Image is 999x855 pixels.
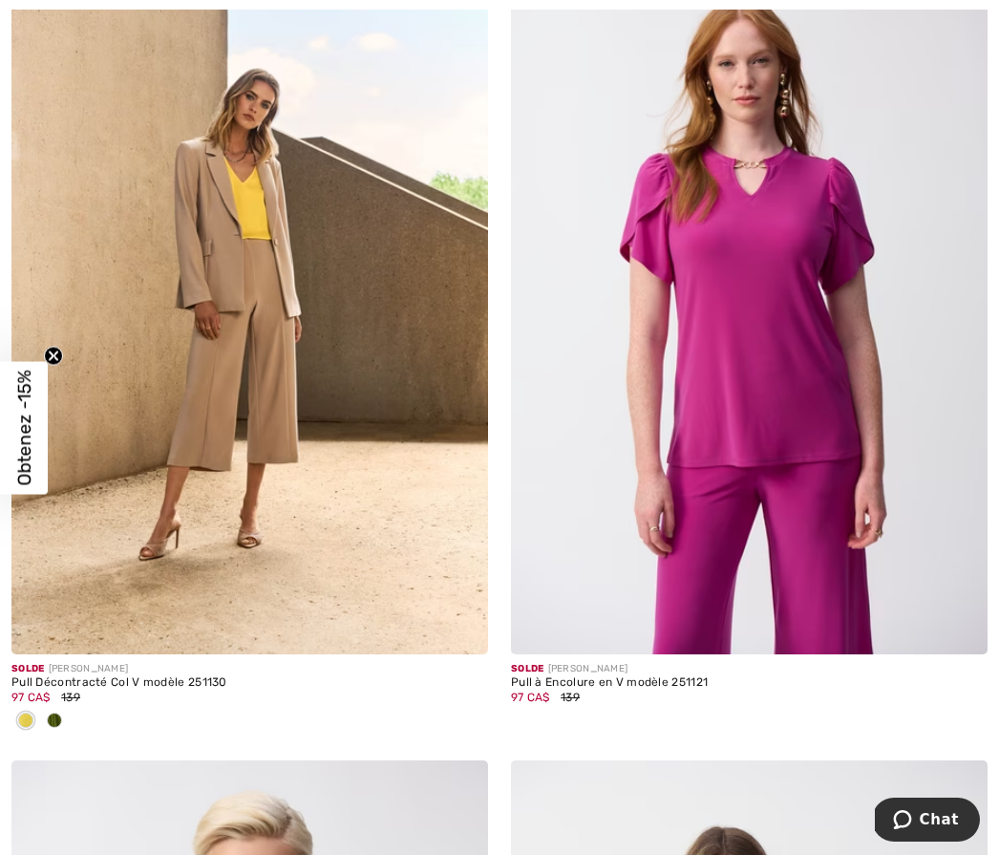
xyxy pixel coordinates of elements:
div: Greenery [40,706,69,737]
span: 139 [561,691,580,704]
span: 97 CA$ [11,691,51,704]
iframe: Ouvre un widget dans lequel vous pouvez chatter avec l’un de nos agents [875,798,980,845]
button: Close teaser [44,346,63,365]
div: Citrus [11,706,40,737]
span: Obtenez -15% [13,370,35,485]
span: 139 [61,691,80,704]
div: [PERSON_NAME] [11,662,488,676]
span: Solde [511,663,544,674]
span: Solde [11,663,45,674]
div: [PERSON_NAME] [511,662,988,676]
div: Pull à Encolure en V modèle 251121 [511,676,988,690]
span: 97 CA$ [511,691,550,704]
div: Pull Décontracté Col V modèle 251130 [11,676,488,690]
